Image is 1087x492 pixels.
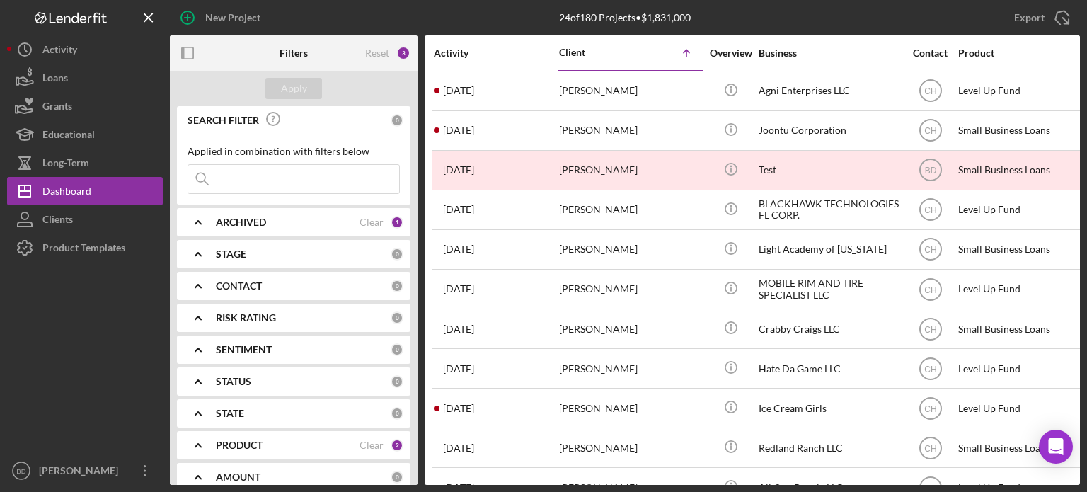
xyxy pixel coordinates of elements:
[704,47,757,59] div: Overview
[443,204,474,215] time: 2025-07-01 15:05
[216,344,272,355] b: SENTIMENT
[42,35,77,67] div: Activity
[7,120,163,149] button: Educational
[559,47,630,58] div: Client
[205,4,260,32] div: New Project
[7,234,163,262] button: Product Templates
[759,389,900,427] div: Ice Cream Girls
[924,404,936,413] text: CH
[904,47,957,59] div: Contact
[216,440,263,451] b: PRODUCT
[443,164,474,176] time: 2024-04-05 17:32
[35,457,127,488] div: [PERSON_NAME]
[16,467,25,475] text: BD
[443,244,474,255] time: 2025-07-10 15:06
[7,149,163,177] button: Long-Term
[360,217,384,228] div: Clear
[42,64,68,96] div: Loans
[924,245,936,255] text: CH
[559,112,701,149] div: [PERSON_NAME]
[216,376,251,387] b: STATUS
[7,64,163,92] button: Loans
[924,126,936,136] text: CH
[216,408,244,419] b: STATE
[759,350,900,387] div: Hate Da Game LLC
[924,86,936,96] text: CH
[759,72,900,110] div: Agni Enterprises LLC
[559,151,701,189] div: [PERSON_NAME]
[443,85,474,96] time: 2025-08-12 22:40
[42,205,73,237] div: Clients
[559,72,701,110] div: [PERSON_NAME]
[391,439,403,452] div: 2
[924,166,936,176] text: BD
[170,4,275,32] button: New Project
[188,115,259,126] b: SEARCH FILTER
[391,375,403,388] div: 0
[924,285,936,294] text: CH
[391,471,403,484] div: 0
[365,47,389,59] div: Reset
[443,125,474,136] time: 2025-07-24 01:24
[1014,4,1045,32] div: Export
[280,47,308,59] b: Filters
[443,403,474,414] time: 2025-06-19 20:40
[1039,430,1073,464] div: Open Intercom Messenger
[360,440,384,451] div: Clear
[759,429,900,467] div: Redland Ranch LLC
[42,92,72,124] div: Grants
[391,311,403,324] div: 0
[7,177,163,205] button: Dashboard
[924,443,936,453] text: CH
[434,47,558,59] div: Activity
[559,310,701,348] div: [PERSON_NAME]
[759,191,900,229] div: BLACKHAWK TECHNOLOGIES FL CORP.
[559,191,701,229] div: [PERSON_NAME]
[559,270,701,308] div: [PERSON_NAME]
[391,343,403,356] div: 0
[7,92,163,120] button: Grants
[759,112,900,149] div: Joontu Corporation
[759,47,900,59] div: Business
[1000,4,1080,32] button: Export
[188,146,400,157] div: Applied in combination with filters below
[759,151,900,189] div: Test
[216,280,262,292] b: CONTACT
[559,429,701,467] div: [PERSON_NAME]
[443,283,474,294] time: 2025-06-09 21:07
[396,46,410,60] div: 3
[391,280,403,292] div: 0
[7,457,163,485] button: BD[PERSON_NAME]
[7,205,163,234] button: Clients
[216,217,266,228] b: ARCHIVED
[443,363,474,374] time: 2025-08-15 16:36
[42,234,125,265] div: Product Templates
[391,407,403,420] div: 0
[42,149,89,181] div: Long-Term
[391,248,403,261] div: 0
[265,78,322,99] button: Apply
[42,177,91,209] div: Dashboard
[7,35,163,64] button: Activity
[759,310,900,348] div: Crabby Craigs LLC
[924,364,936,374] text: CH
[924,324,936,334] text: CH
[443,442,474,454] time: 2025-07-31 21:59
[759,270,900,308] div: MOBILE RIM AND TIRE SPECIALIST LLC
[559,12,691,23] div: 24 of 180 Projects • $1,831,000
[216,471,260,483] b: AMOUNT
[216,248,246,260] b: STAGE
[559,231,701,268] div: [PERSON_NAME]
[42,120,95,152] div: Educational
[443,324,474,335] time: 2025-08-10 11:35
[216,312,276,324] b: RISK RATING
[281,78,307,99] div: Apply
[759,231,900,268] div: Light Academy of [US_STATE]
